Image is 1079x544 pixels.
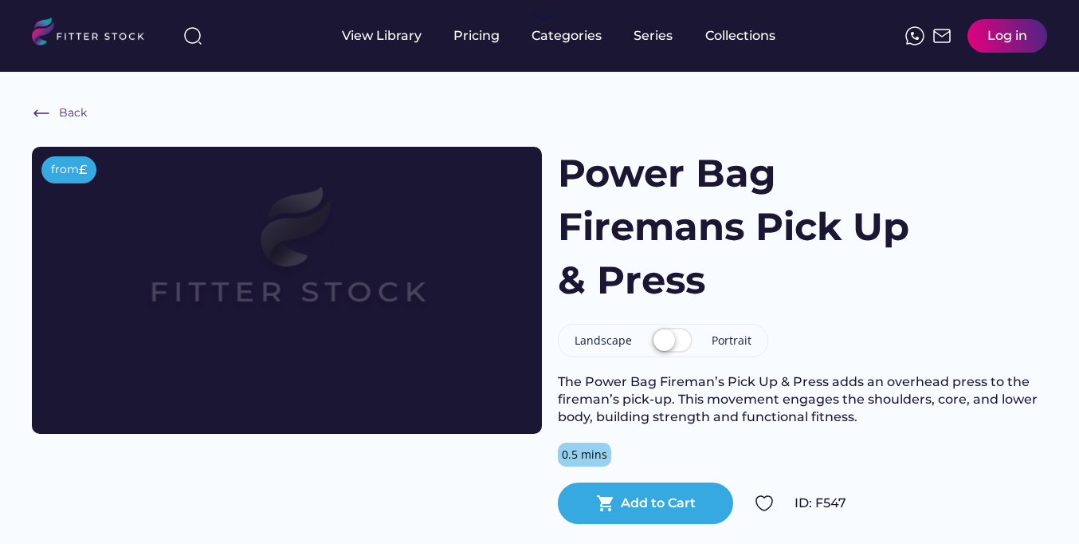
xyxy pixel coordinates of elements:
[932,26,951,45] img: Frame%2051.svg
[453,27,500,45] div: Pricing
[705,27,775,45] div: Collections
[32,18,158,50] img: LOGO.svg
[795,495,1047,512] div: ID: F547
[59,105,87,121] div: Back
[755,494,774,513] img: Group%201000002324.svg
[32,104,51,123] img: Frame%20%286%29.svg
[596,494,615,513] button: shopping_cart
[342,27,422,45] div: View Library
[51,162,79,178] div: from
[558,147,925,308] h1: Power Bag Firemans Pick Up & Press
[562,447,607,463] div: 0.5 mins
[575,333,632,349] div: Landscape
[183,26,202,45] img: search-normal%203.svg
[532,27,602,45] div: Categories
[905,26,924,45] img: meteor-icons_whatsapp%20%281%29.svg
[634,27,673,45] div: Series
[79,161,87,179] div: £
[532,8,552,24] div: fvck
[558,373,1047,427] div: The Power Bag Fireman’s Pick Up & Press adds an overhead press to the fireman’s pick-up. This mov...
[83,147,491,376] img: Frame%2079%20%281%29.svg
[621,495,696,512] div: Add to Cart
[712,333,751,349] div: Portrait
[987,27,1027,45] div: Log in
